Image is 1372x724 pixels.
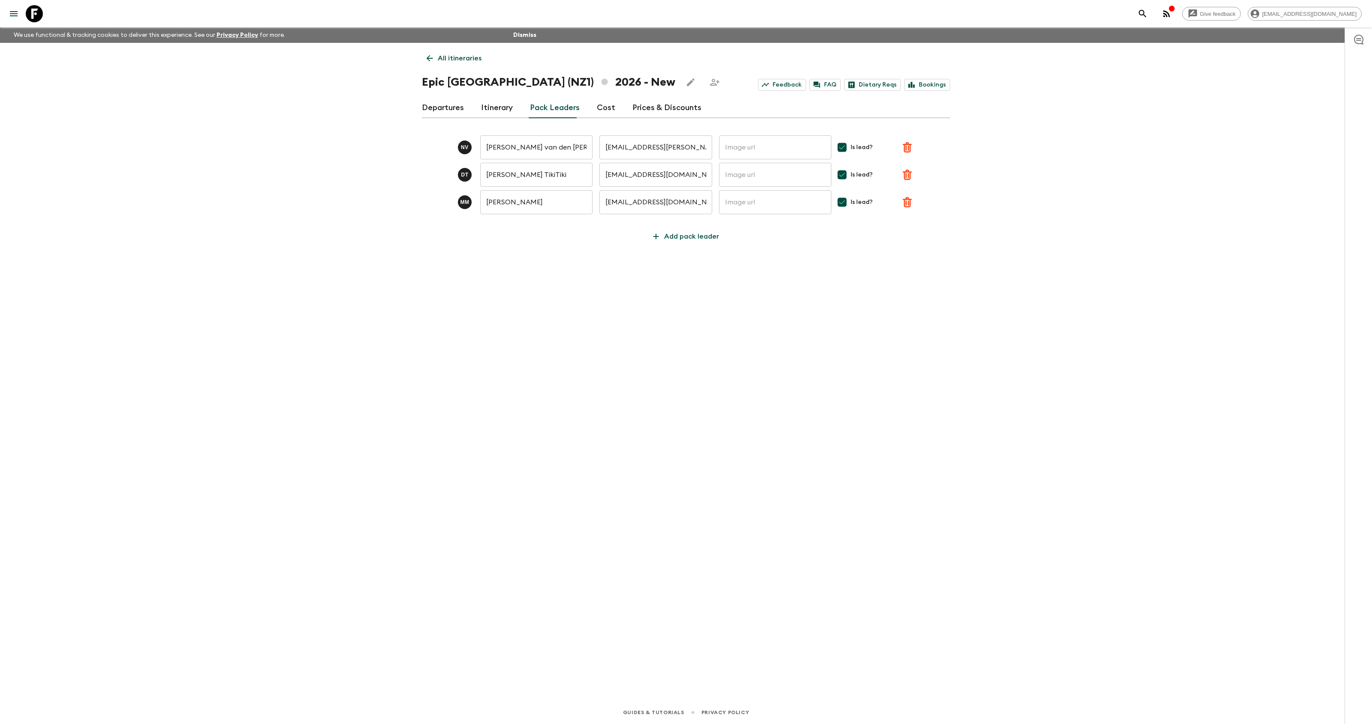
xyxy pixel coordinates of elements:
[511,29,539,41] button: Dismiss
[480,135,593,159] input: Pack leader's full name
[851,143,873,152] span: Is lead?
[422,50,486,67] a: All itineraries
[623,708,684,717] a: Guides & Tutorials
[461,144,469,151] p: N v
[1248,7,1362,21] div: [EMAIL_ADDRESS][DOMAIN_NAME]
[646,228,726,245] button: Add pack leader
[481,98,513,118] a: Itinerary
[1182,7,1241,21] a: Give feedback
[1134,5,1151,22] button: search adventures
[706,74,723,91] span: Share this itinerary
[461,171,468,178] p: D T
[904,79,950,91] a: Bookings
[701,708,749,717] a: Privacy Policy
[664,231,719,242] p: Add pack leader
[851,171,873,179] span: Is lead?
[758,79,806,91] a: Feedback
[719,163,831,187] input: Image url
[480,163,593,187] input: Pack leader's full name
[217,32,258,38] a: Privacy Policy
[851,198,873,206] span: Is lead?
[460,199,469,206] p: M M
[1195,11,1240,17] span: Give feedback
[599,190,712,214] input: Pack leader's email address
[844,79,901,91] a: Dietary Reqs
[422,74,675,91] h1: Epic [GEOGRAPHIC_DATA] (NZ1) 2026 - New
[719,135,831,159] input: Image url
[530,98,580,118] a: Pack Leaders
[422,98,464,118] a: Departures
[632,98,701,118] a: Prices & Discounts
[480,190,593,214] input: Pack leader's full name
[809,79,841,91] a: FAQ
[1258,11,1361,17] span: [EMAIL_ADDRESS][DOMAIN_NAME]
[597,98,615,118] a: Cost
[599,135,712,159] input: Pack leader's email address
[5,5,22,22] button: menu
[438,53,481,63] p: All itineraries
[682,74,699,91] button: Edit this itinerary
[719,190,831,214] input: Image url
[10,27,289,43] p: We use functional & tracking cookies to deliver this experience. See our for more.
[599,163,712,187] input: Pack leader's email address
